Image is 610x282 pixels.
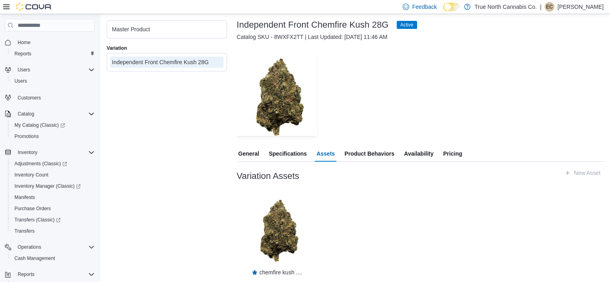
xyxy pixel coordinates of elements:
[8,214,98,225] a: Transfers (Classic)
[269,146,307,162] span: Specifications
[11,120,95,130] span: My Catalog (Classic)
[237,51,317,136] img: Image for Independent Front Chemfire Kush 28G
[2,108,98,120] button: Catalog
[561,165,604,181] button: New Asset
[400,21,413,28] span: Active
[14,270,38,279] button: Reports
[14,92,95,102] span: Customers
[14,133,39,140] span: Promotions
[14,255,55,262] span: Cash Management
[443,146,462,162] span: Pricing
[8,75,98,87] button: Users
[2,269,98,280] button: Reports
[397,21,417,29] span: Active
[259,269,302,276] p: chemfire kush ....
[11,204,95,213] span: Purchase Orders
[14,228,34,234] span: Transfers
[2,91,98,103] button: Customers
[574,169,600,177] span: New Asset
[11,170,52,180] a: Inventory Count
[14,38,34,47] a: Home
[316,146,335,162] span: Assets
[345,146,394,162] span: Product Behaviors
[11,132,42,141] a: Promotions
[8,253,98,264] button: Cash Management
[11,254,95,263] span: Cash Management
[18,39,30,46] span: Home
[540,2,541,12] p: |
[14,148,95,157] span: Inventory
[14,242,95,252] span: Operations
[237,20,389,30] h3: Independent Front Chemfire Kush 28G
[14,65,95,75] span: Users
[545,2,554,12] div: Elizabeth Cullen
[8,192,98,203] button: Manifests
[11,226,95,236] span: Transfers
[8,158,98,169] a: Adjustments (Classic)
[107,45,127,51] label: Variation
[11,193,95,202] span: Manifests
[14,194,35,201] span: Manifests
[11,159,70,168] a: Adjustments (Classic)
[11,76,95,86] span: Users
[8,203,98,214] button: Purchase Orders
[112,58,222,66] div: Independent Front Chemfire Kush 28G
[11,181,95,191] span: Inventory Manager (Classic)
[14,78,27,84] span: Users
[557,2,604,12] p: [PERSON_NAME]
[245,193,309,262] img: Image for chemfire kush .jpg
[11,49,34,59] a: Reports
[412,3,437,11] span: Feedback
[14,148,41,157] button: Inventory
[11,120,68,130] a: My Catalog (Classic)
[237,33,604,41] div: Catalog SKU - 8WXFX2TT | Last Updated: [DATE] 11:46 AM
[14,51,31,57] span: Reports
[11,159,95,168] span: Adjustments (Classic)
[2,147,98,158] button: Inventory
[18,244,41,250] span: Operations
[14,109,37,119] button: Catalog
[18,271,34,278] span: Reports
[14,242,45,252] button: Operations
[14,65,33,75] button: Users
[11,226,38,236] a: Transfers
[2,37,98,48] button: Home
[8,181,98,192] a: Inventory Manager (Classic)
[112,25,222,33] div: Master Product
[11,76,30,86] a: Users
[14,37,95,47] span: Home
[14,93,44,103] a: Customers
[16,3,52,11] img: Cova
[14,160,67,167] span: Adjustments (Classic)
[8,48,98,59] button: Reports
[11,204,54,213] a: Purchase Orders
[8,225,98,237] button: Transfers
[237,171,299,181] h3: Variation Assets
[14,205,51,212] span: Purchase Orders
[11,215,64,225] a: Transfers (Classic)
[11,132,95,141] span: Promotions
[11,181,84,191] a: Inventory Manager (Classic)
[8,120,98,131] a: My Catalog (Classic)
[238,146,259,162] span: General
[546,2,553,12] span: EC
[11,254,58,263] a: Cash Management
[404,146,433,162] span: Availability
[443,3,460,11] input: Dark Mode
[14,172,49,178] span: Inventory Count
[11,170,95,180] span: Inventory Count
[474,2,537,12] p: True North Cannabis Co.
[18,111,34,117] span: Catalog
[11,49,95,59] span: Reports
[8,131,98,142] button: Promotions
[18,149,37,156] span: Inventory
[11,193,38,202] a: Manifests
[2,64,98,75] button: Users
[2,241,98,253] button: Operations
[14,217,61,223] span: Transfers (Classic)
[14,122,65,128] span: My Catalog (Classic)
[8,169,98,181] button: Inventory Count
[11,215,95,225] span: Transfers (Classic)
[18,67,30,73] span: Users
